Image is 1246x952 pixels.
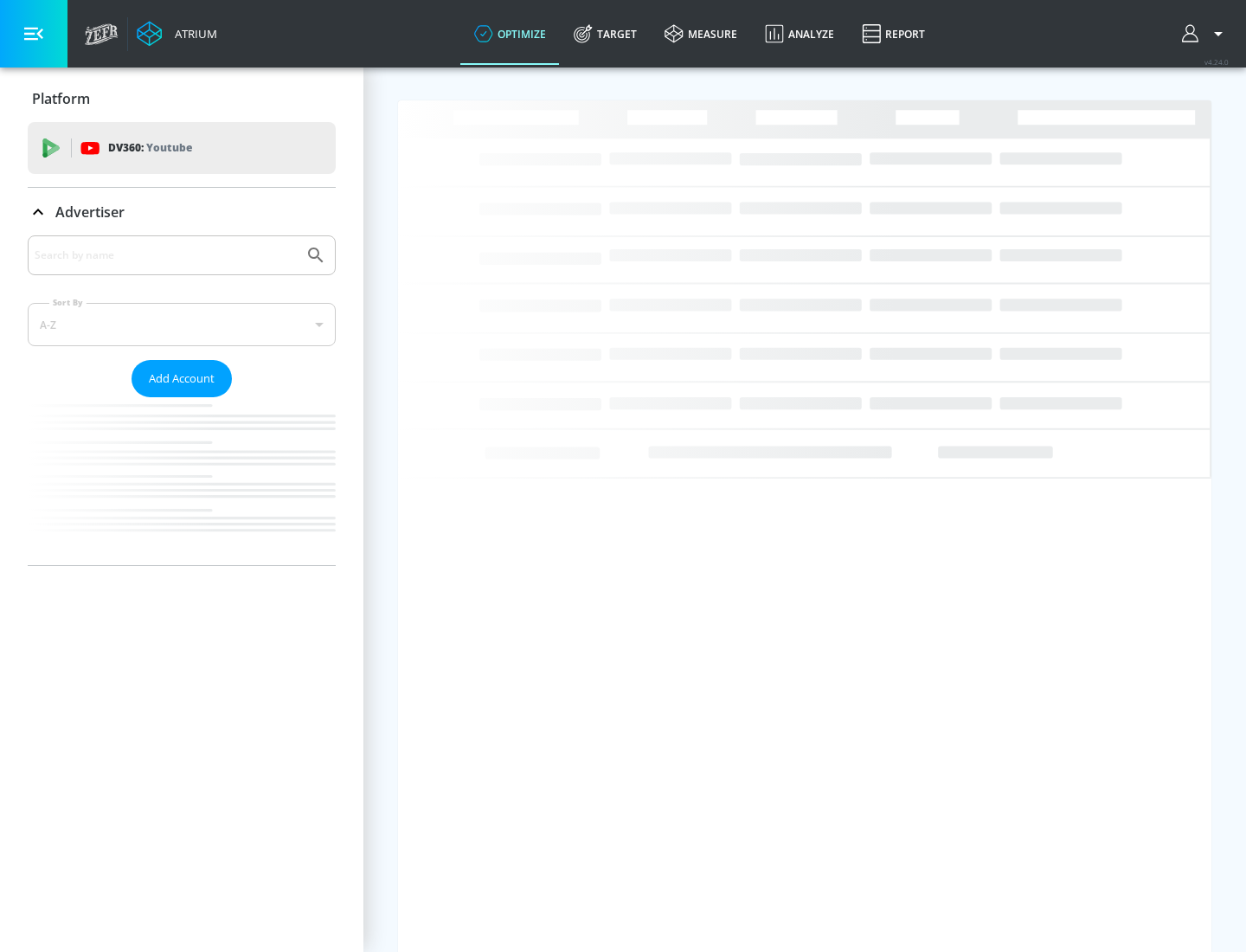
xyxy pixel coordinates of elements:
[149,369,215,389] span: Add Account
[751,3,848,65] a: Analyze
[28,188,336,236] div: Advertiser
[137,21,217,47] a: Atrium
[32,89,90,108] p: Platform
[560,3,651,65] a: Target
[35,244,297,267] input: Search by name
[28,303,336,346] div: A-Z
[28,122,336,174] div: DV360: Youtube
[651,3,751,65] a: measure
[108,138,192,158] p: DV360:
[49,297,87,308] label: Sort By
[1204,57,1229,67] span: v 4.24.0
[132,360,232,397] button: Add Account
[146,138,192,157] p: Youtube
[460,3,560,65] a: optimize
[28,74,336,123] div: Platform
[168,26,217,42] div: Atrium
[55,203,125,222] p: Advertiser
[28,235,336,565] div: Advertiser
[848,3,939,65] a: Report
[28,397,336,565] nav: list of Advertiser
